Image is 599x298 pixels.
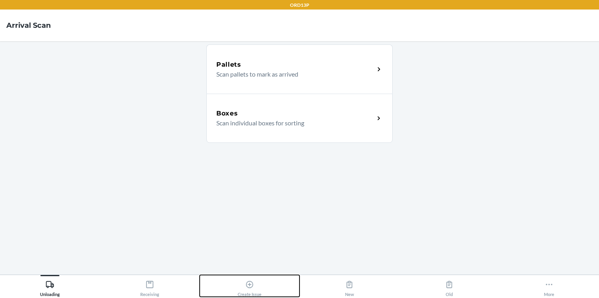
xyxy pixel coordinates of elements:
[206,94,393,143] a: BoxesScan individual boxes for sorting
[445,277,454,297] div: Old
[345,277,354,297] div: New
[216,60,241,69] h5: Pallets
[100,275,200,297] button: Receiving
[206,44,393,94] a: PalletsScan pallets to mark as arrived
[544,277,554,297] div: More
[40,277,60,297] div: Unloading
[216,118,368,128] p: Scan individual boxes for sorting
[399,275,499,297] button: Old
[290,2,309,9] p: ORD13P
[200,275,299,297] button: Create Issue
[216,109,238,118] h5: Boxes
[238,277,261,297] div: Create Issue
[216,69,368,79] p: Scan pallets to mark as arrived
[140,277,159,297] div: Receiving
[299,275,399,297] button: New
[6,20,51,31] h4: Arrival Scan
[499,275,599,297] button: More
